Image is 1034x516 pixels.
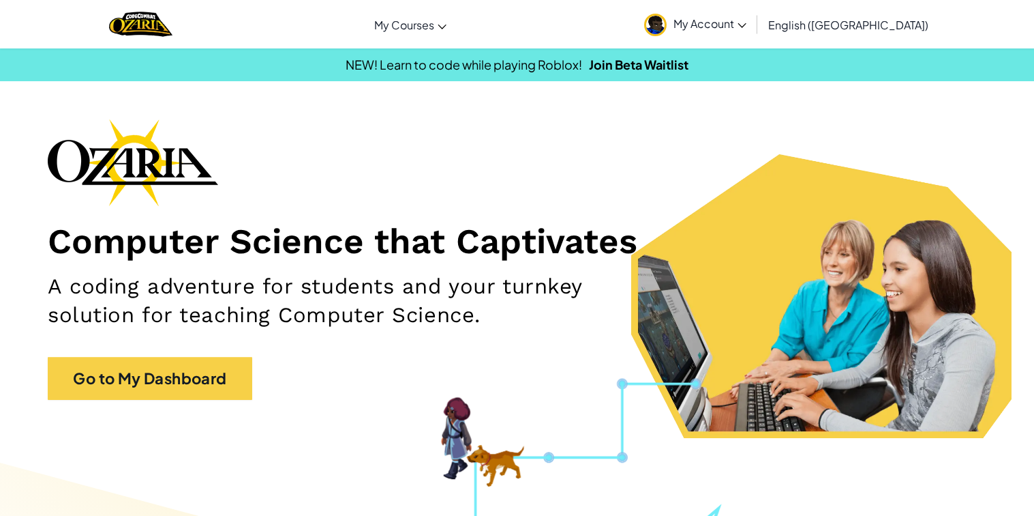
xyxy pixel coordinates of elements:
span: My Account [673,16,746,31]
a: Ozaria by CodeCombat logo [109,10,172,38]
span: My Courses [374,18,434,32]
span: NEW! Learn to code while playing Roblox! [346,57,582,72]
a: My Account [637,3,753,46]
h2: A coding adventure for students and your turnkey solution for teaching Computer Science. [48,272,677,330]
a: English ([GEOGRAPHIC_DATA]) [761,6,935,43]
img: Home [109,10,172,38]
a: My Courses [367,6,453,43]
img: Ozaria branding logo [48,119,218,206]
img: avatar [644,14,667,36]
a: Join Beta Waitlist [589,57,688,72]
a: Go to My Dashboard [48,357,252,400]
h1: Computer Science that Captivates [48,220,986,262]
span: English ([GEOGRAPHIC_DATA]) [768,18,928,32]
